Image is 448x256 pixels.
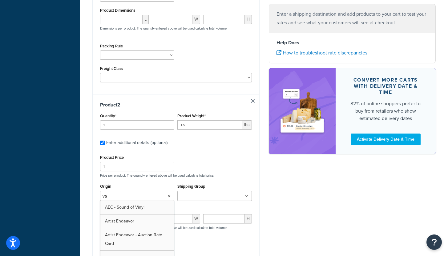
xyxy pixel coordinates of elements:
[100,155,124,160] label: Product Price
[99,26,228,30] p: Dimensions per product. The quantity entered above will be used calculate total volume.
[251,99,255,103] a: Remove Item
[100,114,116,118] label: Quantity*
[100,120,174,130] input: 0.0
[100,184,111,189] label: Origin
[100,66,123,71] label: Freight Class
[105,232,162,247] span: Artist Endeavor - Auction Rate Card
[177,120,242,130] input: 0.00
[99,173,253,178] p: Price per product. The quantity entered above will be used calculate total price.
[276,39,428,46] h4: Help Docs
[177,114,206,118] label: Product Weight*
[245,214,252,223] span: H
[192,15,200,24] span: W
[100,228,174,250] a: Artist Endeavor - Auction Rate Card
[177,184,205,189] label: Shipping Group
[100,102,252,108] h3: Product 2
[100,201,174,214] a: AEC - Sound of Vinyl
[100,214,174,228] a: Artist Endeavor
[426,234,442,250] button: Open Resource Center
[276,10,428,27] p: Enter a shipping destination and add products to your cart to test your rates and see what your c...
[105,204,144,210] span: AEC - Sound of Vinyl
[106,138,167,147] div: Enter additional details (optional)
[99,226,228,230] p: Dimensions per product. The quantity entered above will be used calculate total volume.
[105,218,134,224] span: Artist Endeavor
[192,214,200,223] span: W
[350,77,421,95] div: Convert more carts with delivery date & time
[100,8,135,13] label: Product Dimensions
[350,100,421,122] div: 82% of online shoppers prefer to buy from retailers who show estimated delivery dates
[100,44,123,48] label: Packing Rule
[278,78,326,145] img: feature-image-ddt-36eae7f7280da8017bfb280eaccd9c446f90b1fe08728e4019434db127062ab4.png
[351,134,421,145] a: Activate Delivery Date & Time
[242,120,252,130] span: lbs
[245,15,252,24] span: H
[276,49,367,56] a: How to troubleshoot rate discrepancies
[100,141,105,145] input: Enter additional details (optional)
[143,15,149,24] span: L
